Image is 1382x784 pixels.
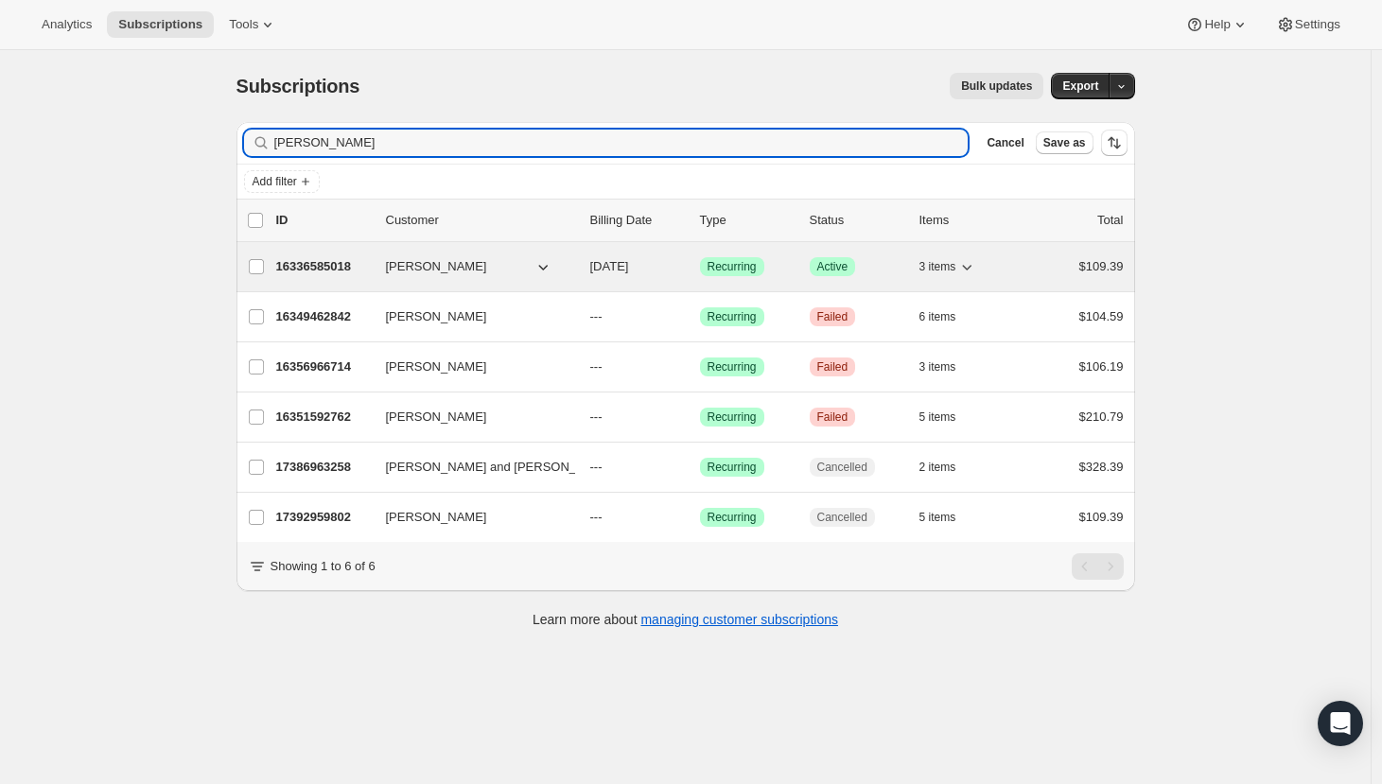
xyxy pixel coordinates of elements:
[817,309,848,324] span: Failed
[987,135,1023,150] span: Cancel
[708,460,757,475] span: Recurring
[276,357,371,376] p: 16356966714
[1079,359,1124,374] span: $106.19
[1079,409,1124,424] span: $210.79
[590,409,603,424] span: ---
[1079,259,1124,273] span: $109.39
[1079,460,1124,474] span: $328.39
[1079,510,1124,524] span: $109.39
[590,460,603,474] span: ---
[386,458,616,477] span: [PERSON_NAME] and [PERSON_NAME]
[919,309,956,324] span: 6 items
[276,408,371,427] p: 16351592762
[386,257,487,276] span: [PERSON_NAME]
[118,17,202,32] span: Subscriptions
[1051,73,1110,99] button: Export
[1036,131,1093,154] button: Save as
[218,11,289,38] button: Tools
[979,131,1031,154] button: Cancel
[375,352,564,382] button: [PERSON_NAME]
[708,359,757,375] span: Recurring
[236,76,360,96] span: Subscriptions
[271,557,376,576] p: Showing 1 to 6 of 6
[919,510,956,525] span: 5 items
[810,211,904,230] p: Status
[919,211,1014,230] div: Items
[533,610,838,629] p: Learn more about
[1043,135,1086,150] span: Save as
[107,11,214,38] button: Subscriptions
[244,170,320,193] button: Add filter
[276,404,1124,430] div: 16351592762[PERSON_NAME]---SuccessRecurringCriticalFailed5 items$210.79
[590,259,629,273] span: [DATE]
[919,454,977,480] button: 2 items
[276,354,1124,380] div: 16356966714[PERSON_NAME]---SuccessRecurringCriticalFailed3 items$106.19
[276,508,371,527] p: 17392959802
[1204,17,1230,32] span: Help
[919,259,956,274] span: 3 items
[1318,701,1363,746] div: Open Intercom Messenger
[276,253,1124,280] div: 16336585018[PERSON_NAME][DATE]SuccessRecurringSuccessActive3 items$109.39
[640,612,838,627] a: managing customer subscriptions
[708,259,757,274] span: Recurring
[919,304,977,330] button: 6 items
[817,259,848,274] span: Active
[274,130,969,156] input: Filter subscribers
[1072,553,1124,580] nav: Pagination
[708,309,757,324] span: Recurring
[386,408,487,427] span: [PERSON_NAME]
[1062,78,1098,94] span: Export
[386,307,487,326] span: [PERSON_NAME]
[375,302,564,332] button: [PERSON_NAME]
[919,253,977,280] button: 3 items
[817,510,867,525] span: Cancelled
[590,359,603,374] span: ---
[276,307,371,326] p: 16349462842
[30,11,103,38] button: Analytics
[700,211,795,230] div: Type
[1097,211,1123,230] p: Total
[1174,11,1260,38] button: Help
[590,211,685,230] p: Billing Date
[375,452,564,482] button: [PERSON_NAME] and [PERSON_NAME]
[386,211,575,230] p: Customer
[919,409,956,425] span: 5 items
[276,458,371,477] p: 17386963258
[253,174,297,189] span: Add filter
[708,409,757,425] span: Recurring
[919,504,977,531] button: 5 items
[817,359,848,375] span: Failed
[919,359,956,375] span: 3 items
[950,73,1043,99] button: Bulk updates
[1265,11,1352,38] button: Settings
[708,510,757,525] span: Recurring
[817,460,867,475] span: Cancelled
[1295,17,1340,32] span: Settings
[386,357,487,376] span: [PERSON_NAME]
[919,404,977,430] button: 5 items
[276,257,371,276] p: 16336585018
[276,304,1124,330] div: 16349462842[PERSON_NAME]---SuccessRecurringCriticalFailed6 items$104.59
[42,17,92,32] span: Analytics
[590,309,603,323] span: ---
[276,211,1124,230] div: IDCustomerBilling DateTypeStatusItemsTotal
[276,504,1124,531] div: 17392959802[PERSON_NAME]---SuccessRecurringCancelled5 items$109.39
[817,409,848,425] span: Failed
[229,17,258,32] span: Tools
[276,211,371,230] p: ID
[375,402,564,432] button: [PERSON_NAME]
[276,454,1124,480] div: 17386963258[PERSON_NAME] and [PERSON_NAME]---SuccessRecurringCancelled2 items$328.39
[1079,309,1124,323] span: $104.59
[386,508,487,527] span: [PERSON_NAME]
[919,460,956,475] span: 2 items
[961,78,1032,94] span: Bulk updates
[1101,130,1128,156] button: Sort the results
[375,252,564,282] button: [PERSON_NAME]
[919,354,977,380] button: 3 items
[375,502,564,532] button: [PERSON_NAME]
[590,510,603,524] span: ---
